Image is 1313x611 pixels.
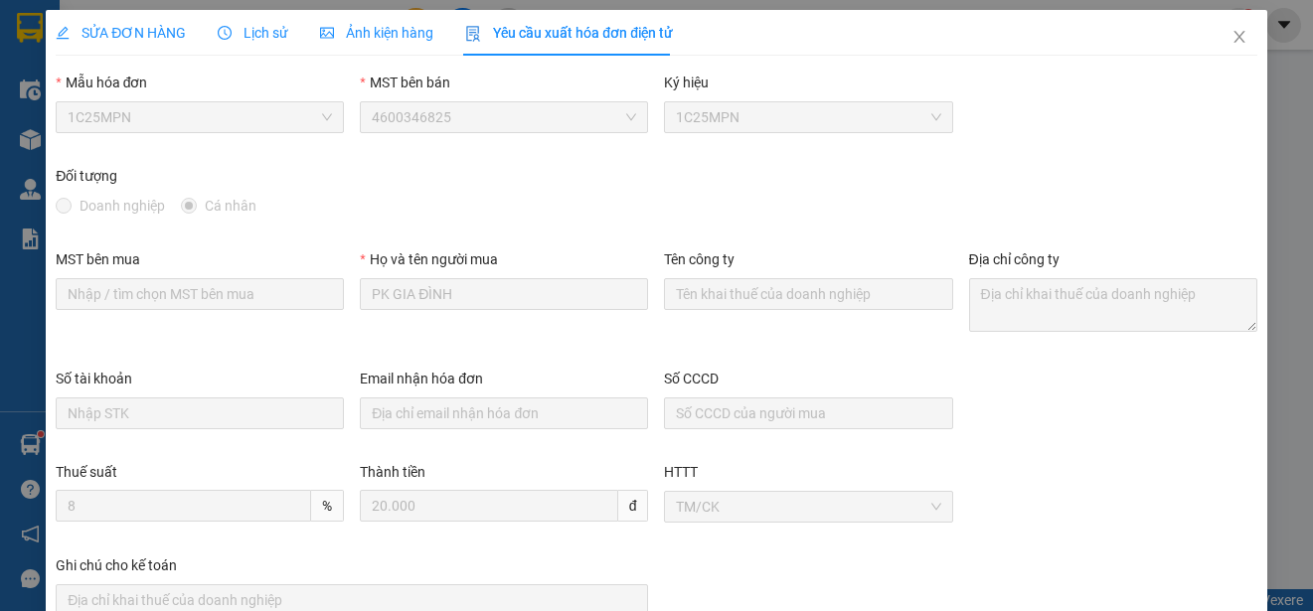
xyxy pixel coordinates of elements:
[360,251,497,267] label: Họ và tên người mua
[56,26,70,40] span: edit
[1231,29,1247,45] span: close
[56,75,147,90] label: Mẫu hóa đơn
[56,278,344,310] input: MST bên mua
[320,25,433,41] span: Ảnh kiện hàng
[465,26,481,42] img: icon
[969,278,1257,332] textarea: Địa chỉ công ty
[218,25,288,41] span: Lịch sử
[676,102,940,132] span: 1C25MPN
[664,251,735,267] label: Tên công ty
[320,26,334,40] span: picture
[56,464,117,480] label: Thuế suất
[56,251,140,267] label: MST bên mua
[1212,10,1267,66] button: Close
[360,397,648,429] input: Email nhận hóa đơn
[664,75,709,90] label: Ký hiệu
[465,25,673,41] span: Yêu cầu xuất hóa đơn điện tử
[68,102,332,132] span: 1C25MPN
[56,25,186,41] span: SỬA ĐƠN HÀNG
[969,251,1060,267] label: Địa chỉ công ty
[664,278,952,310] input: Tên công ty
[56,168,117,184] label: Đối tượng
[197,195,264,217] span: Cá nhân
[360,278,648,310] input: Họ và tên người mua
[360,371,483,386] label: Email nhận hóa đơn
[372,102,636,132] span: 4600346825
[56,490,311,522] input: Thuế suất
[56,557,177,573] label: Ghi chú cho kế toán
[664,464,698,480] label: HTTT
[72,195,173,217] span: Doanh nghiệp
[360,464,425,480] label: Thành tiền
[311,490,344,522] span: %
[664,371,719,386] label: Số CCCD
[618,490,649,522] span: đ
[56,397,344,429] input: Số tài khoản
[56,371,132,386] label: Số tài khoản
[360,75,449,90] label: MST bên bán
[218,26,232,40] span: clock-circle
[676,492,940,522] span: TM/CK
[664,397,952,429] input: Số CCCD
